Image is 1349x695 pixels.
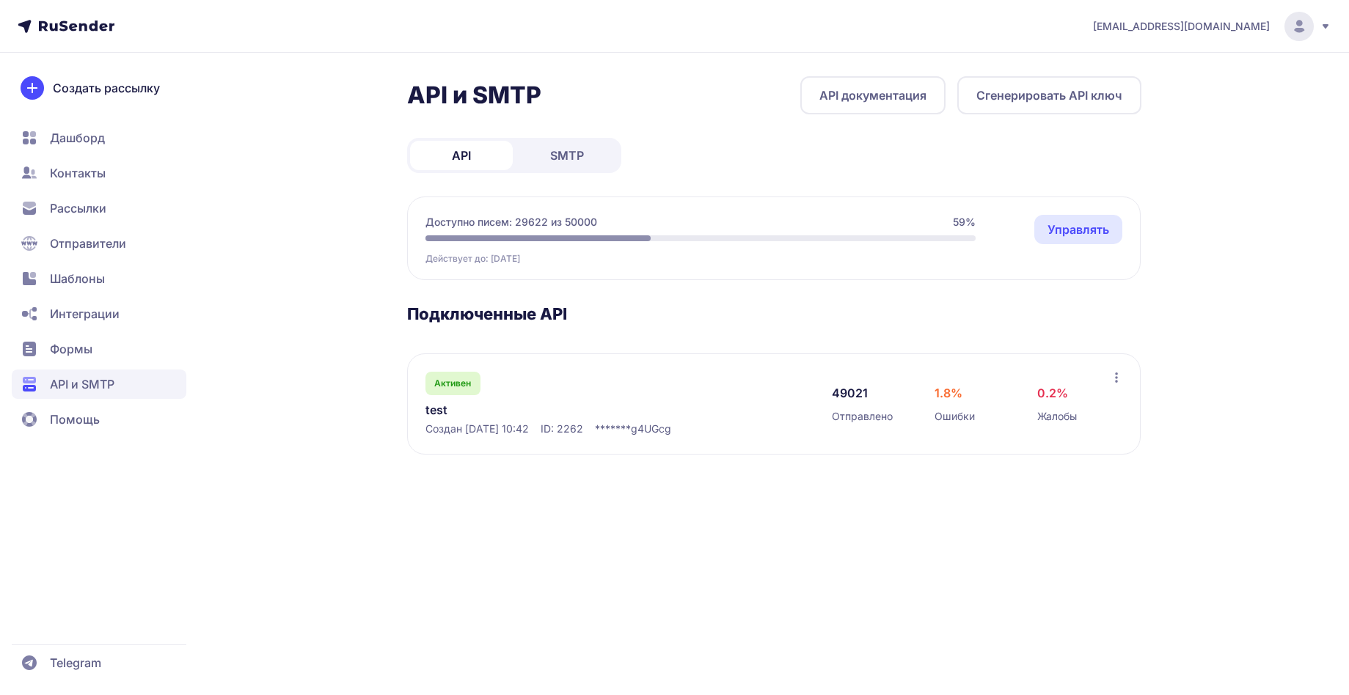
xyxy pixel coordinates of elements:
[452,147,471,164] span: API
[12,648,186,677] a: Telegram
[1037,384,1068,402] span: 0.2%
[50,129,105,147] span: Дашборд
[516,141,618,170] a: SMTP
[631,422,671,436] span: g4UGcg
[410,141,513,170] a: API
[1034,215,1122,244] a: Управлять
[425,401,726,419] a: test
[832,409,893,424] span: Отправлено
[832,384,868,402] span: 49021
[425,253,520,265] span: Действует до: [DATE]
[953,215,976,229] span: 59%
[550,147,584,164] span: SMTP
[434,378,471,389] span: Активен
[425,422,529,436] span: Создан [DATE] 10:42
[425,215,597,229] span: Доступно писем: 29622 из 50000
[50,340,92,358] span: Формы
[50,375,114,393] span: API и SMTP
[50,164,106,182] span: Контакты
[800,76,946,114] a: API документация
[1093,19,1270,34] span: [EMAIL_ADDRESS][DOMAIN_NAME]
[50,654,101,672] span: Telegram
[407,304,1141,324] h3: Подключенные API
[50,199,106,217] span: Рассылки
[50,235,126,252] span: Отправители
[50,411,100,428] span: Помощь
[50,270,105,287] span: Шаблоны
[935,409,975,424] span: Ошибки
[53,79,160,97] span: Создать рассылку
[541,422,583,436] span: ID: 2262
[957,76,1141,114] button: Сгенерировать API ключ
[1037,409,1077,424] span: Жалобы
[50,305,120,323] span: Интеграции
[407,81,541,110] h2: API и SMTP
[935,384,962,402] span: 1.8%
